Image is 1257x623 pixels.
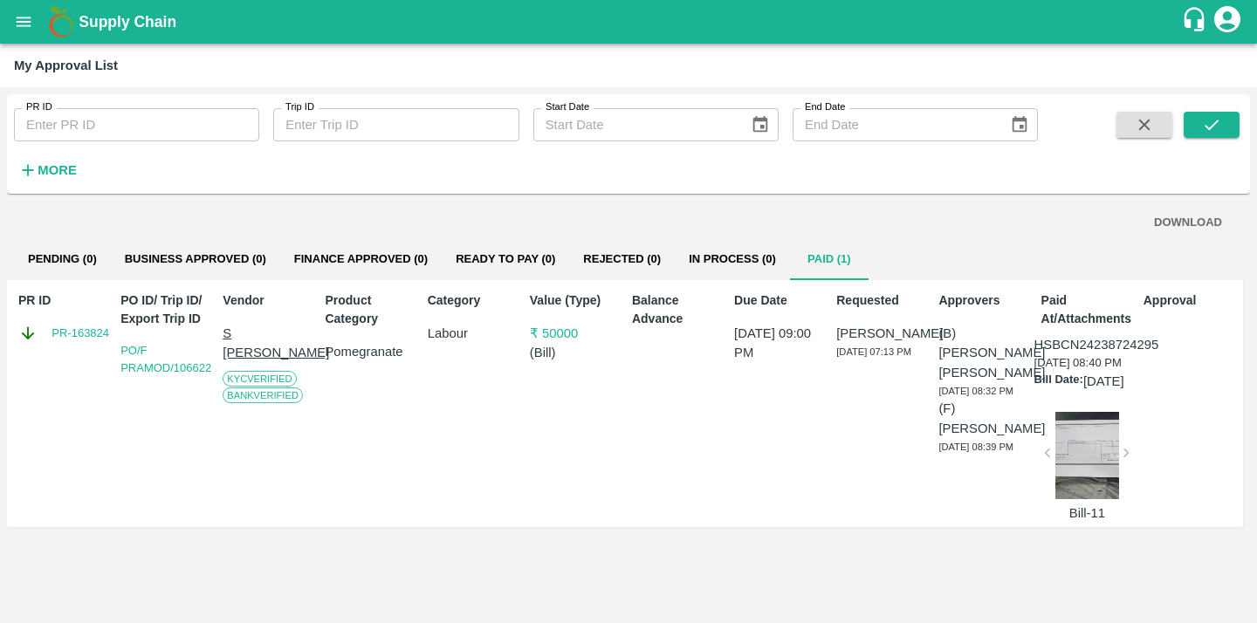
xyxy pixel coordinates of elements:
[1003,108,1036,141] button: Choose date
[120,291,216,328] p: PO ID/ Trip ID/ Export Trip ID
[836,324,931,343] p: [PERSON_NAME]
[79,10,1181,34] a: Supply Chain
[790,238,869,280] button: Paid (1)
[632,291,727,328] p: Balance Advance
[26,100,52,114] label: PR ID
[111,238,280,280] button: Business Approved (0)
[530,291,625,310] p: Value (Type)
[38,163,77,177] strong: More
[273,108,519,141] input: Enter Trip ID
[223,291,318,310] p: Vendor
[14,54,118,77] div: My Approval List
[14,238,111,280] button: Pending (0)
[79,13,176,31] b: Supply Chain
[223,387,303,403] span: Bank Verified
[1147,208,1229,238] button: DOWNLOAD
[14,155,81,185] button: More
[223,324,318,363] p: S [PERSON_NAME]
[938,324,1034,382] p: (B) [PERSON_NAME] [PERSON_NAME]
[285,100,314,114] label: Trip ID
[120,344,211,374] a: PO/F PRAMOD/106622
[3,2,44,42] button: open drawer
[836,346,911,357] span: [DATE] 07:13 PM
[1041,291,1137,328] p: Paid At/Attachments
[546,100,589,114] label: Start Date
[428,324,523,343] p: Labour
[280,238,442,280] button: Finance Approved (0)
[938,291,1034,310] p: Approvers
[442,238,569,280] button: Ready To Pay (0)
[1144,291,1239,310] p: Approval
[1181,6,1212,38] div: customer-support
[533,108,737,141] input: Start Date
[1034,372,1083,391] p: Bill Date:
[938,442,1013,452] span: [DATE] 08:39 PM
[805,100,845,114] label: End Date
[675,238,790,280] button: In Process (0)
[1083,372,1124,391] p: [DATE]
[734,291,829,310] p: Due Date
[938,386,1013,396] span: [DATE] 08:32 PM
[428,291,523,310] p: Category
[1212,3,1243,40] div: account of current user
[44,4,79,39] img: logo
[52,325,109,342] a: PR-163824
[223,371,296,387] span: KYC Verified
[530,324,625,343] p: ₹ 50000
[325,342,420,361] p: Pomegranate
[1055,503,1120,523] p: Bill-11
[793,108,996,141] input: End Date
[14,108,259,141] input: Enter PR ID
[18,291,113,310] p: PR ID
[1034,335,1159,354] p: HSBCN24238724295
[569,238,675,280] button: Rejected (0)
[1034,335,1137,523] div: [DATE] 08:40 PM
[744,108,777,141] button: Choose date
[836,291,931,310] p: Requested
[734,324,829,363] p: [DATE] 09:00 PM
[938,399,1034,438] p: (F) [PERSON_NAME]
[530,343,625,362] p: ( Bill )
[325,291,420,328] p: Product Category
